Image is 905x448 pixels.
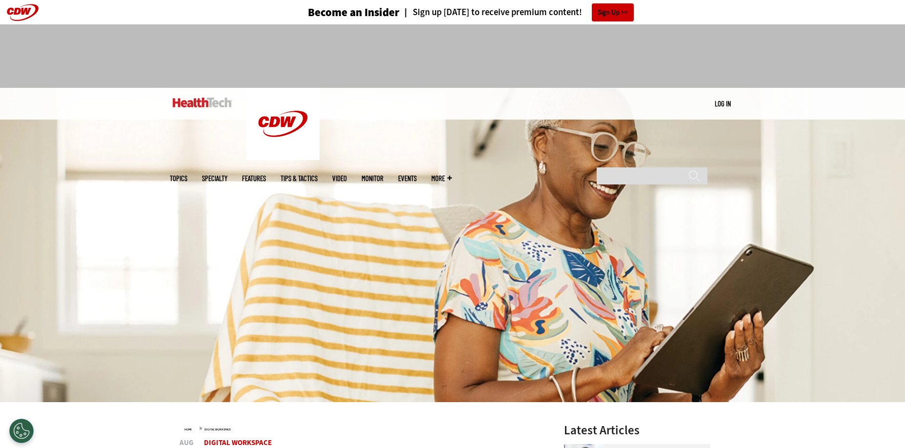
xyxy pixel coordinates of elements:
[715,99,731,108] a: Log in
[715,99,731,109] div: User menu
[592,3,634,21] a: Sign Up
[281,175,318,182] a: Tips & Tactics
[308,7,400,18] h3: Become an Insider
[400,8,582,17] a: Sign up [DATE] to receive premium content!
[9,419,34,443] div: Cookies Settings
[9,419,34,443] button: Open Preferences
[242,175,266,182] a: Features
[246,152,320,163] a: CDW
[398,175,417,182] a: Events
[564,424,710,436] h3: Latest Articles
[170,175,187,182] span: Topics
[204,438,272,448] a: Digital Workspace
[184,424,539,432] div: »
[180,439,194,447] span: Aug
[275,34,630,78] iframe: advertisement
[204,428,231,431] a: Digital Workspace
[431,175,452,182] span: More
[246,88,320,160] img: Home
[173,98,232,107] img: Home
[271,7,400,18] a: Become an Insider
[184,428,192,431] a: Home
[362,175,383,182] a: MonITor
[202,175,227,182] span: Specialty
[332,175,347,182] a: Video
